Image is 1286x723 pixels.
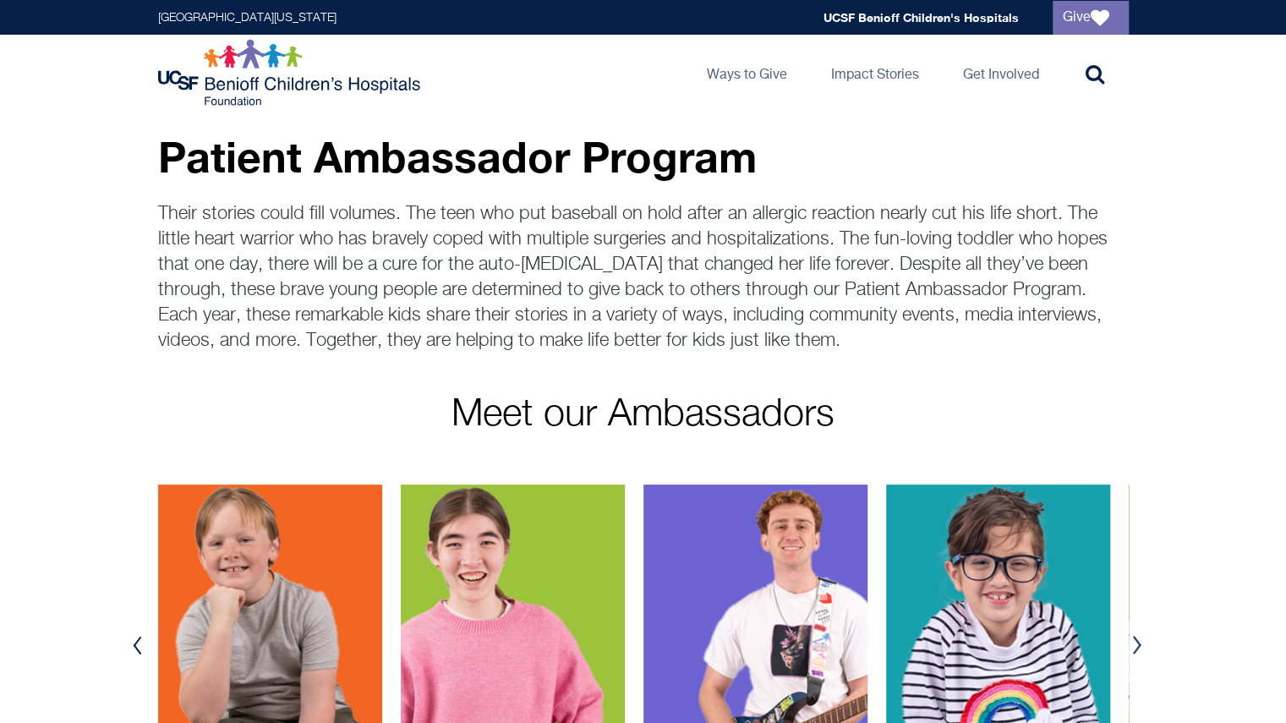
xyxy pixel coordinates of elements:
[158,134,1129,180] p: Patient Ambassador Program
[158,12,337,24] a: [GEOGRAPHIC_DATA][US_STATE]
[818,35,933,111] a: Impact Stories
[125,620,150,671] button: Previous
[1125,620,1150,671] button: Next
[693,35,801,111] a: Ways to Give
[824,10,1019,25] a: UCSF Benioff Children's Hospitals
[158,396,1129,434] p: Meet our Ambassadors
[949,35,1053,111] a: Get Involved
[158,39,424,107] img: Logo for UCSF Benioff Children's Hospitals Foundation
[1053,1,1129,35] a: Give
[158,201,1129,353] p: Their stories could fill volumes. The teen who put baseball on hold after an allergic reaction ne...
